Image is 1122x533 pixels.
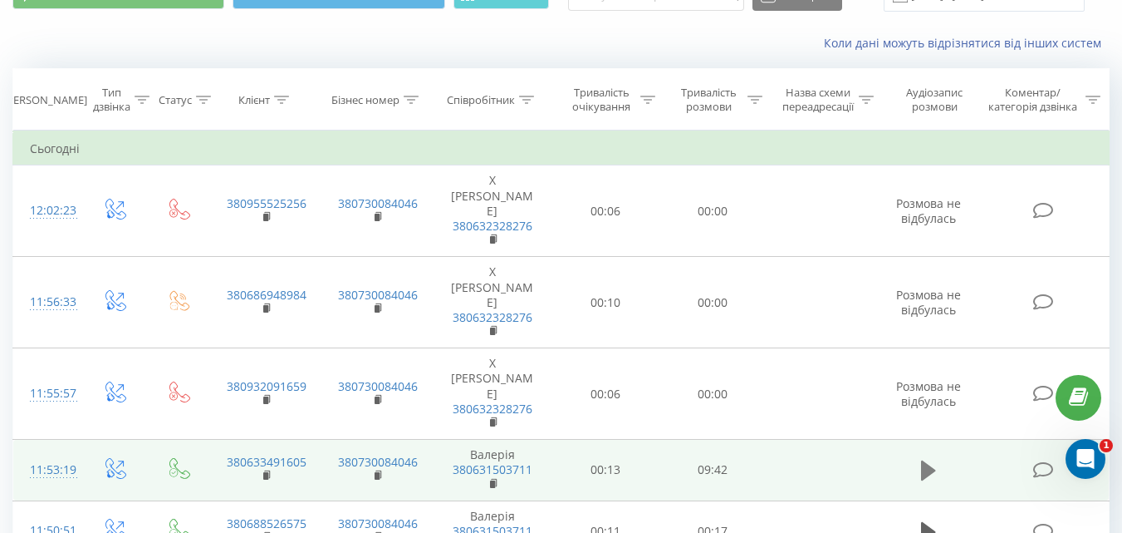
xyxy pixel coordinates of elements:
div: Назва схеми переадресації [781,86,855,114]
td: Х [PERSON_NAME] [433,348,552,440]
td: 00:00 [659,348,767,440]
a: 380730084046 [338,516,418,531]
td: Валерія [433,440,552,501]
span: Розмова не відбулась [896,378,961,409]
td: 00:13 [552,440,659,501]
a: 380730084046 [338,378,418,394]
a: 380632328276 [453,401,532,417]
td: Сьогодні [13,132,1110,165]
div: Тривалість очікування [567,86,636,114]
a: 380633491605 [227,454,306,470]
td: 00:10 [552,257,659,348]
div: Тривалість розмови [674,86,743,114]
a: 380632328276 [453,218,532,234]
span: Розмова не відбулась [896,287,961,318]
td: 00:06 [552,165,659,257]
a: 380955525256 [227,195,306,211]
div: Статус [159,93,192,107]
div: [PERSON_NAME] [3,93,87,107]
a: 380932091659 [227,378,306,394]
a: 380686948984 [227,287,306,303]
div: Клієнт [238,93,270,107]
td: 00:06 [552,348,659,440]
div: 11:53:19 [30,454,65,486]
div: Співробітник [447,93,515,107]
div: Бізнес номер [331,93,399,107]
span: 1 [1100,439,1113,452]
a: Коли дані можуть відрізнятися вiд інших систем [824,35,1110,51]
a: 380631503711 [453,461,532,477]
span: Розмова не відбулась [896,195,961,226]
a: 380632328276 [453,309,532,325]
td: 00:00 [659,257,767,348]
div: Тип дзвінка [93,86,130,114]
div: Коментар/категорія дзвінка [984,86,1081,114]
td: Х [PERSON_NAME] [433,257,552,348]
iframe: Intercom live chat [1066,439,1105,479]
td: 09:42 [659,440,767,501]
div: 11:55:57 [30,378,65,410]
a: 380730084046 [338,454,418,470]
a: 380730084046 [338,195,418,211]
a: 380730084046 [338,287,418,303]
div: Аудіозапис розмови [893,86,977,114]
div: 12:02:23 [30,195,65,227]
div: 11:56:33 [30,286,65,318]
td: Х [PERSON_NAME] [433,165,552,257]
a: 380688526575 [227,516,306,531]
td: 00:00 [659,165,767,257]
